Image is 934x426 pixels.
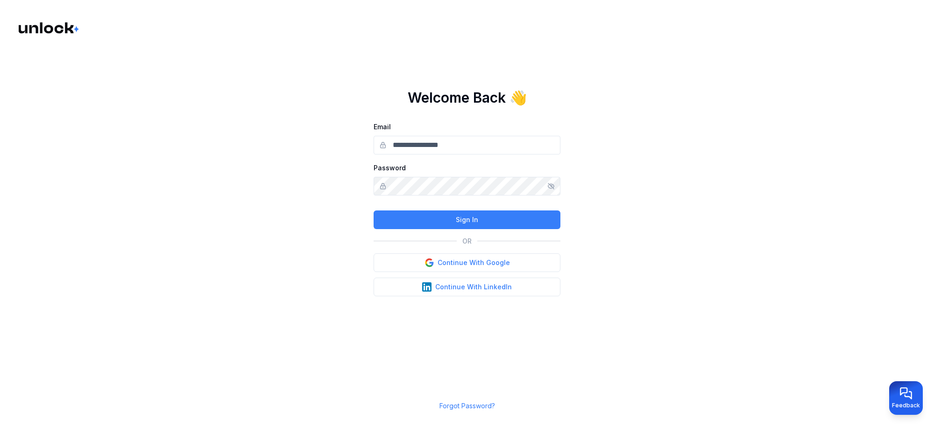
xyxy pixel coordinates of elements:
button: Sign In [374,210,560,229]
a: Forgot Password? [439,402,495,410]
button: Continue With Google [374,253,560,272]
button: Continue With LinkedIn [374,278,560,296]
img: Logo [19,22,80,34]
button: Provide feedback [889,381,923,415]
span: Feedback [892,402,920,409]
label: Email [374,123,391,131]
p: OR [462,237,472,246]
button: Show/hide password [547,182,555,190]
h1: Welcome Back 👋 [408,89,527,106]
label: Password [374,164,406,172]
